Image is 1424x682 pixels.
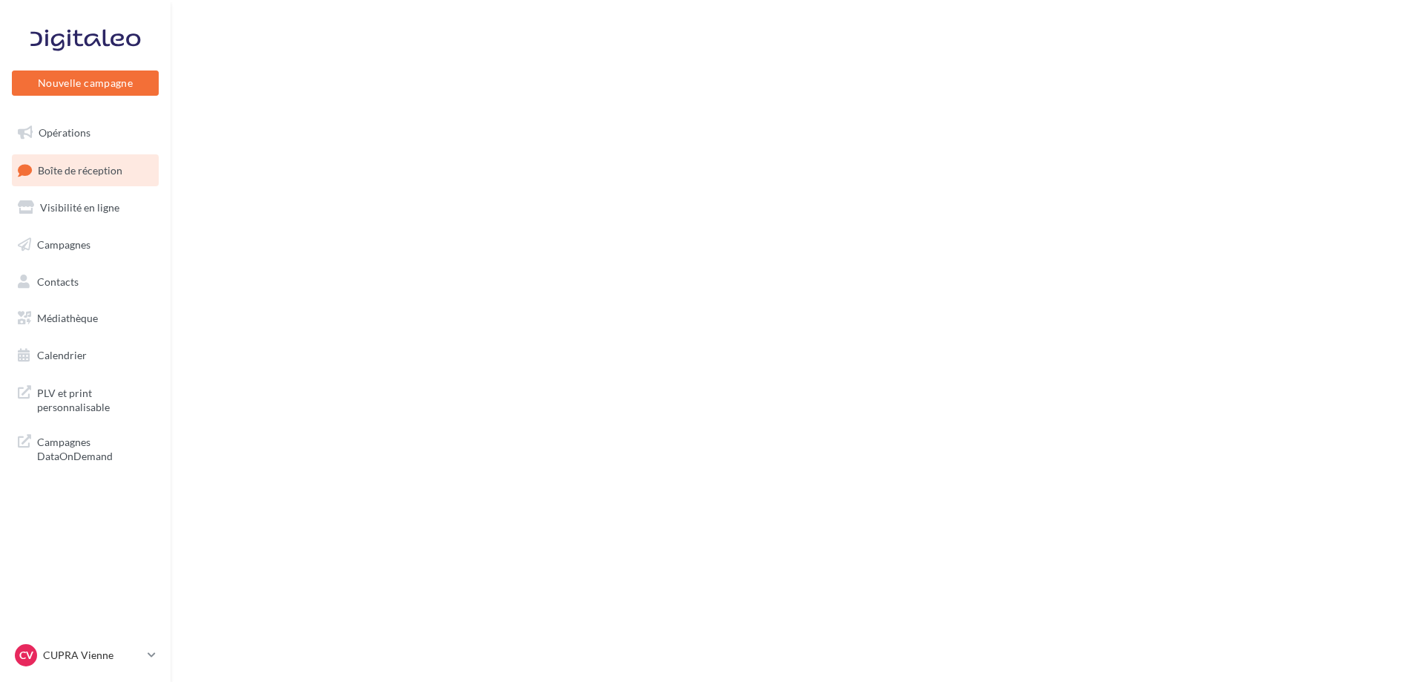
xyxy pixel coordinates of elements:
a: Calendrier [9,340,162,371]
button: Nouvelle campagne [12,71,159,96]
span: Médiathèque [37,312,98,324]
span: Calendrier [37,349,87,361]
span: Visibilité en ligne [40,201,119,214]
a: Campagnes DataOnDemand [9,426,162,470]
a: Boîte de réception [9,154,162,186]
a: Opérations [9,117,162,148]
a: Médiathèque [9,303,162,334]
span: Campagnes [37,238,90,251]
a: CV CUPRA Vienne [12,641,159,669]
span: Contacts [37,275,79,287]
span: Opérations [39,126,90,139]
a: Campagnes [9,229,162,260]
span: PLV et print personnalisable [37,383,153,415]
a: Visibilité en ligne [9,192,162,223]
span: Campagnes DataOnDemand [37,432,153,464]
a: PLV et print personnalisable [9,377,162,421]
span: Boîte de réception [38,163,122,176]
span: CV [19,648,33,663]
a: Contacts [9,266,162,298]
p: CUPRA Vienne [43,648,142,663]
